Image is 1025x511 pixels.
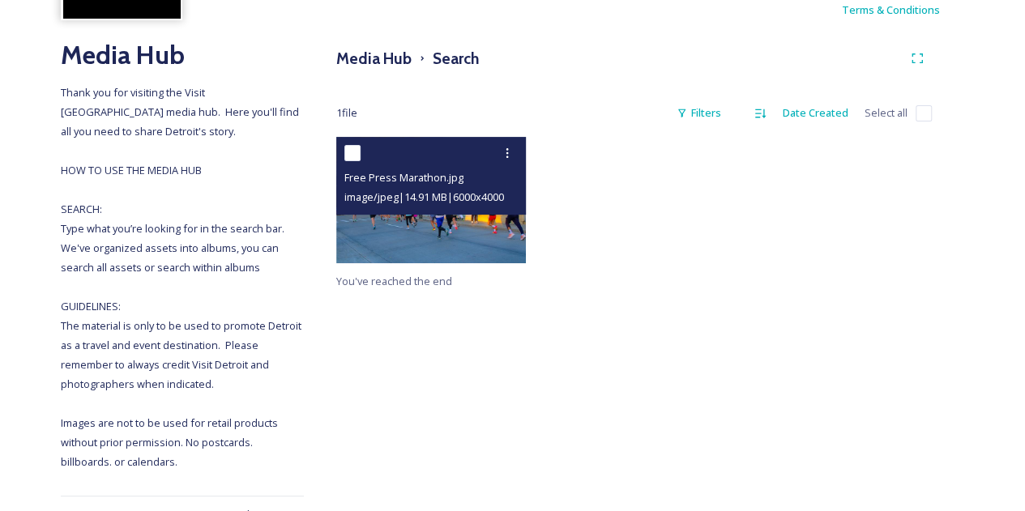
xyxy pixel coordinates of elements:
span: Free Press Marathon.jpg [344,170,463,185]
span: 1 file [336,105,357,121]
div: Date Created [775,97,856,129]
span: Terms & Conditions [842,2,940,17]
span: image/jpeg | 14.91 MB | 6000 x 4000 [344,189,504,204]
h3: Search [433,47,479,70]
span: Select all [865,105,908,121]
h2: Media Hub [61,36,304,75]
div: Filters [668,97,729,129]
span: You've reached the end [336,274,452,288]
h3: Media Hub [336,47,412,70]
span: Thank you for visiting the Visit [GEOGRAPHIC_DATA] media hub. Here you'll find all you need to sh... [61,85,304,469]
